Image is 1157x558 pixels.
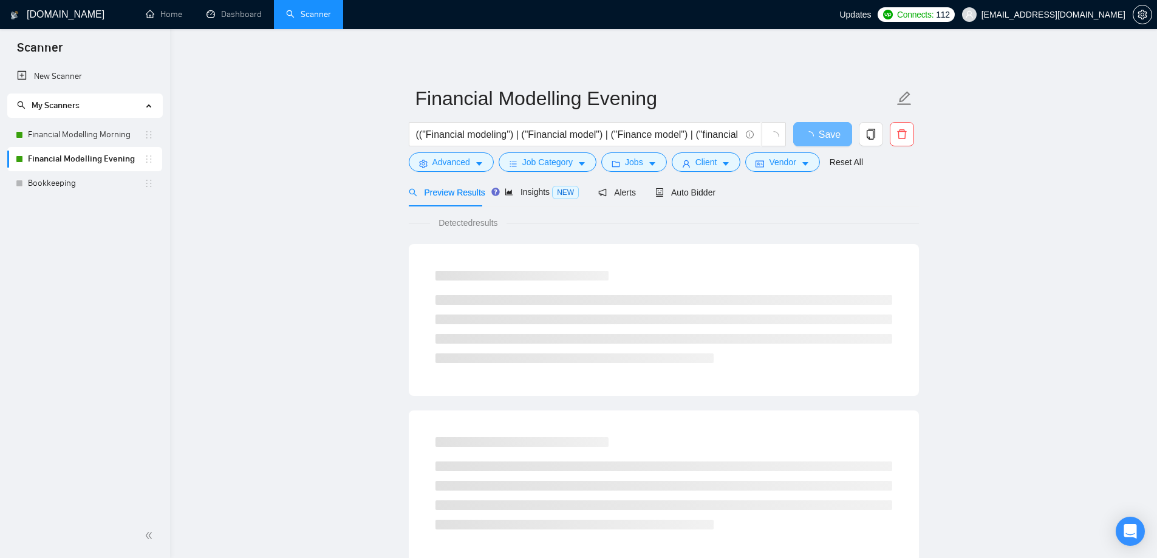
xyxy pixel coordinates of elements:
[682,159,691,168] span: user
[695,155,717,169] span: Client
[769,155,796,169] span: Vendor
[655,188,715,197] span: Auto Bidder
[936,8,949,21] span: 112
[432,155,470,169] span: Advanced
[890,122,914,146] button: delete
[416,127,740,142] input: Search Freelance Jobs...
[28,171,144,196] a: Bookkeeping
[1133,10,1152,19] span: setting
[598,188,636,197] span: Alerts
[28,123,144,147] a: Financial Modelling Morning
[648,159,657,168] span: caret-down
[625,155,643,169] span: Jobs
[552,186,579,199] span: NEW
[522,155,573,169] span: Job Category
[17,100,80,111] span: My Scanners
[10,5,19,25] img: logo
[409,188,485,197] span: Preview Results
[206,9,262,19] a: dashboardDashboard
[32,100,80,111] span: My Scanners
[7,64,162,89] li: New Scanner
[883,10,893,19] img: upwork-logo.png
[612,159,620,168] span: folder
[793,122,852,146] button: Save
[505,187,579,197] span: Insights
[897,8,933,21] span: Connects:
[28,147,144,171] a: Financial Modelling Evening
[801,159,810,168] span: caret-down
[286,9,331,19] a: searchScanner
[890,129,913,140] span: delete
[430,216,506,230] span: Detected results
[509,159,517,168] span: bars
[722,159,730,168] span: caret-down
[756,159,764,168] span: idcard
[415,83,894,114] input: Scanner name...
[145,529,157,542] span: double-left
[419,159,428,168] span: setting
[7,39,72,64] span: Scanner
[598,188,607,197] span: notification
[409,188,417,197] span: search
[17,64,152,89] a: New Scanner
[7,123,162,147] li: Financial Modelling Morning
[896,90,912,106] span: edit
[839,10,871,19] span: Updates
[859,122,883,146] button: copy
[490,186,501,197] div: Tooltip anchor
[7,171,162,196] li: Bookkeeping
[578,159,586,168] span: caret-down
[601,152,667,172] button: folderJobscaret-down
[17,101,26,109] span: search
[859,129,882,140] span: copy
[672,152,741,172] button: userClientcaret-down
[655,188,664,197] span: robot
[144,154,154,164] span: holder
[746,131,754,138] span: info-circle
[1133,5,1152,24] button: setting
[1116,517,1145,546] div: Open Intercom Messenger
[146,9,182,19] a: homeHome
[505,188,513,196] span: area-chart
[144,130,154,140] span: holder
[499,152,596,172] button: barsJob Categorycaret-down
[819,127,841,142] span: Save
[7,147,162,171] li: Financial Modelling Evening
[1133,10,1152,19] a: setting
[409,152,494,172] button: settingAdvancedcaret-down
[965,10,974,19] span: user
[804,131,819,141] span: loading
[475,159,483,168] span: caret-down
[768,131,779,142] span: loading
[745,152,819,172] button: idcardVendorcaret-down
[144,179,154,188] span: holder
[830,155,863,169] a: Reset All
